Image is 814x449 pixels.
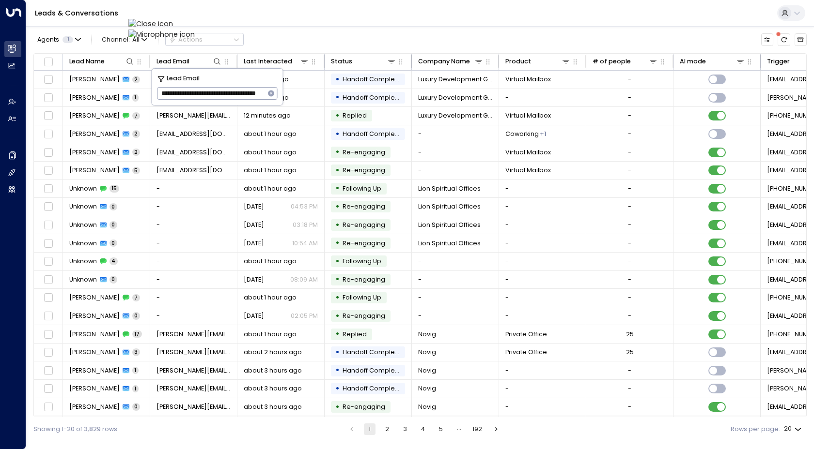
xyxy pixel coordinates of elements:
button: Archived Leads [795,33,807,45]
div: • [335,163,340,178]
span: David Lie [69,166,120,175]
span: 0 [110,221,117,228]
td: - [412,289,499,307]
td: - [412,416,499,434]
div: 25 [626,330,634,339]
div: AI mode [680,56,746,67]
div: • [335,327,340,342]
div: - [628,148,631,157]
button: Agents1 [33,33,84,45]
td: - [412,125,499,143]
span: Handoff Completed [343,348,406,356]
span: Toggle select row [43,383,54,394]
span: about 1 hour ago [244,184,297,193]
td: - [412,143,499,161]
span: Trigger [343,403,385,411]
div: • [335,90,340,105]
span: Richard Martens [69,148,120,157]
span: Toggle select row [43,256,54,267]
div: Lead Name [69,56,105,67]
span: Dan Rosen [69,384,120,393]
div: • [335,145,340,160]
span: Toggle select all [43,56,54,67]
span: Jun 06, 2025 [244,239,264,248]
div: Last Interacted [244,56,310,67]
span: 3 [132,348,140,356]
p: 08:09 AM [290,275,318,284]
span: Lead Email [167,74,200,83]
td: - [499,361,586,379]
span: All [132,36,140,43]
span: Private Office [505,330,547,339]
div: - [628,366,631,375]
span: Jul 21, 2025 [244,221,264,229]
span: about 3 hours ago [244,403,302,411]
span: Lion Spiritual Offices [418,221,481,229]
td: - [150,289,237,307]
div: • [335,236,340,251]
div: • [335,254,340,269]
span: 2 [132,149,140,156]
button: Go to page 4 [417,423,429,435]
button: Go to page 2 [381,423,393,435]
div: • [335,72,340,87]
span: Dan@novig.co [157,403,231,411]
span: 4 [110,257,118,265]
span: Handoff Completed [343,366,406,374]
td: - [150,307,237,325]
span: Toggle select row [43,238,54,249]
span: 1 [63,36,73,43]
div: Company Name [418,56,470,67]
span: Toggle select row [43,347,54,358]
span: about 3 hours ago [244,384,302,393]
span: Toggle select row [43,402,54,413]
td: - [412,253,499,270]
span: Novig [418,348,436,357]
td: - [150,416,237,434]
span: Toggle select row [43,292,54,303]
span: Toggle select row [43,110,54,121]
div: - [628,93,631,102]
span: Trigger [343,148,385,156]
div: - [628,239,631,248]
nav: pagination navigation [345,423,502,435]
span: Virtual Mailbox [505,148,551,157]
div: # of people [593,56,658,67]
button: Channel:All [98,33,151,45]
span: Toggle select row [43,165,54,176]
div: Button group with a nested menu [165,33,244,46]
span: 2 [132,130,140,137]
td: - [412,307,499,325]
p: 03:18 PM [293,221,318,229]
span: 1 [132,94,139,101]
td: - [499,380,586,398]
td: - [150,253,237,270]
td: - [499,307,586,325]
div: • [335,309,340,324]
span: Toggle select row [43,74,54,85]
span: Toggle select row [43,274,54,285]
span: Replied [343,330,367,338]
span: Agents [37,37,59,43]
td: - [499,289,586,307]
span: Virtual Mailbox [505,166,551,175]
td: - [150,234,237,252]
button: Go to page 192 [470,423,484,435]
span: Unknown [69,257,97,266]
span: 7 [132,294,140,301]
span: Justin Estill [69,111,120,120]
td: - [150,271,237,289]
td: - [412,162,499,180]
span: Trigger [343,312,385,320]
div: 20 [784,422,803,435]
div: - [628,384,631,393]
img: Close icon [128,19,195,30]
span: 15 [110,185,119,192]
button: Go to page 3 [399,423,411,435]
div: • [335,218,340,233]
span: 0 [110,203,117,210]
div: Private Office [540,130,546,138]
div: • [335,345,340,360]
span: about 2 hours ago [244,348,302,357]
span: Luxury Development Group [418,111,493,120]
